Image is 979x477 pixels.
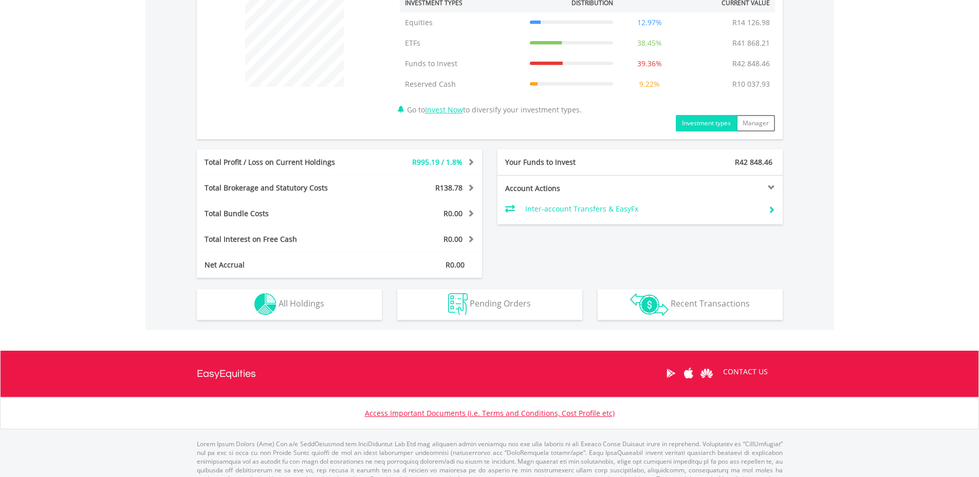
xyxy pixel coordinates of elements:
[444,234,463,244] span: R0.00
[727,12,775,33] td: R14 126.98
[630,293,669,316] img: transactions-zar-wht.png
[412,157,463,167] span: R995.19 / 1.8%
[497,157,640,167] div: Your Funds to Invest
[618,53,681,74] td: 39.36%
[279,298,324,309] span: All Holdings
[400,33,525,53] td: ETFs
[662,357,680,389] a: Google Play
[671,298,750,309] span: Recent Transactions
[197,183,363,193] div: Total Brokerage and Statutory Costs
[497,183,640,194] div: Account Actions
[727,53,775,74] td: R42 848.46
[727,33,775,53] td: R41 868.21
[197,289,382,320] button: All Holdings
[448,293,468,315] img: pending_instructions-wht.png
[400,74,525,94] td: Reserved Cash
[598,289,783,320] button: Recent Transactions
[618,12,681,33] td: 12.97%
[736,115,775,131] button: Manager
[618,33,681,53] td: 38.45%
[425,105,463,115] a: Invest Now
[716,357,775,386] a: CONTACT US
[254,293,276,315] img: holdings-wht.png
[197,351,256,397] a: EasyEquities
[435,183,463,193] span: R138.78
[197,234,363,244] div: Total Interest on Free Cash
[735,157,772,167] span: R42 848.46
[397,289,582,320] button: Pending Orders
[197,260,363,270] div: Net Accrual
[676,115,737,131] button: Investment types
[400,53,525,74] td: Funds to Invest
[680,357,698,389] a: Apple
[618,74,681,94] td: 9.22%
[727,74,775,94] td: R10 037.93
[400,12,525,33] td: Equities
[444,208,463,218] span: R0.00
[470,298,531,309] span: Pending Orders
[525,201,760,217] td: Inter-account Transfers & EasyFx
[698,357,716,389] a: Huawei
[446,260,465,270] span: R0.00
[197,208,363,219] div: Total Bundle Costs
[197,157,363,167] div: Total Profit / Loss on Current Holdings
[365,408,615,418] a: Access Important Documents (i.e. Terms and Conditions, Cost Profile etc)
